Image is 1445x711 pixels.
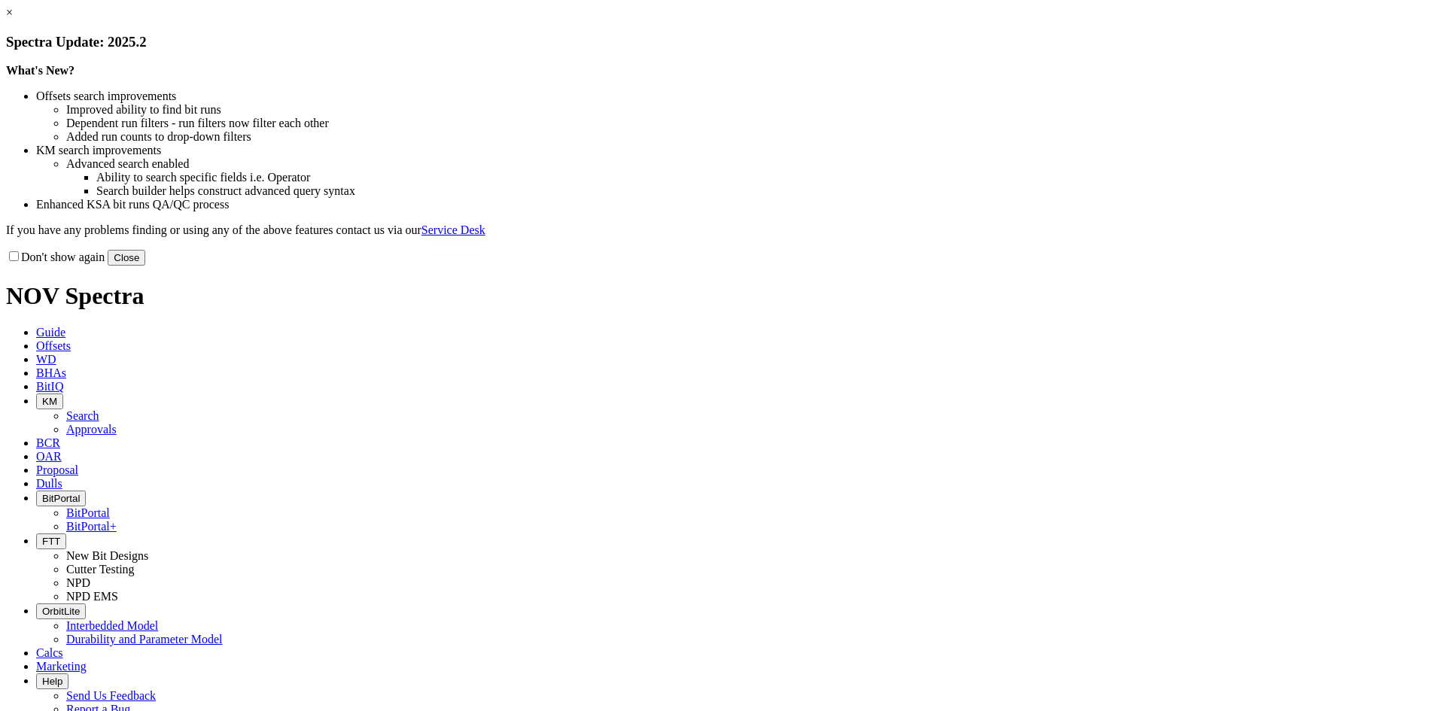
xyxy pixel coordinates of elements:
[66,117,1439,130] li: Dependent run filters - run filters now filter each other
[36,660,87,673] span: Marketing
[42,606,80,617] span: OrbitLite
[6,282,1439,310] h1: NOV Spectra
[36,436,60,449] span: BCR
[36,353,56,366] span: WD
[66,563,135,576] a: Cutter Testing
[108,250,145,266] button: Close
[66,130,1439,144] li: Added run counts to drop-down filters
[421,223,485,236] a: Service Desk
[42,493,80,504] span: BitPortal
[36,463,78,476] span: Proposal
[36,144,1439,157] li: KM search improvements
[66,689,156,702] a: Send Us Feedback
[66,423,117,436] a: Approvals
[6,34,1439,50] h3: Spectra Update: 2025.2
[66,619,158,632] a: Interbedded Model
[66,549,148,562] a: New Bit Designs
[66,157,1439,171] li: Advanced search enabled
[66,576,90,589] a: NPD
[42,536,60,547] span: FTT
[36,339,71,352] span: Offsets
[66,103,1439,117] li: Improved ability to find bit runs
[36,380,63,393] span: BitIQ
[42,396,57,407] span: KM
[36,477,62,490] span: Dulls
[66,520,117,533] a: BitPortal+
[96,184,1439,198] li: Search builder helps construct advanced query syntax
[6,251,105,263] label: Don't show again
[6,6,13,19] a: ×
[36,326,65,339] span: Guide
[36,450,62,463] span: OAR
[36,198,1439,211] li: Enhanced KSA bit runs QA/QC process
[66,633,223,646] a: Durability and Parameter Model
[36,366,66,379] span: BHAs
[66,590,118,603] a: NPD EMS
[66,409,99,422] a: Search
[96,171,1439,184] li: Ability to search specific fields i.e. Operator
[36,646,63,659] span: Calcs
[6,64,75,77] strong: What's New?
[36,90,1439,103] li: Offsets search improvements
[6,223,1439,237] p: If you have any problems finding or using any of the above features contact us via our
[9,251,19,261] input: Don't show again
[42,676,62,687] span: Help
[66,506,110,519] a: BitPortal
